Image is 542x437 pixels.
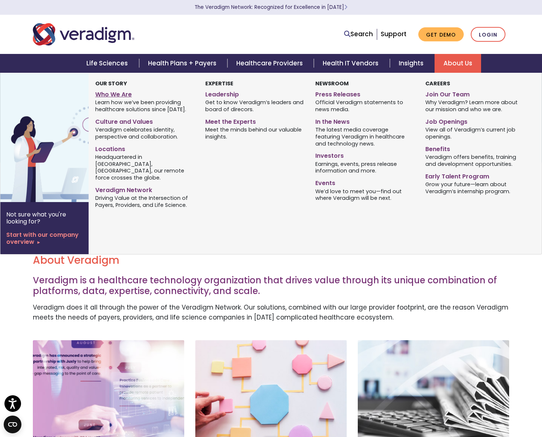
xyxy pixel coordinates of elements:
[315,177,414,187] a: Events
[95,99,194,113] span: Learn how we’ve been providing healthcare solutions since [DATE].
[344,29,373,39] a: Search
[6,231,83,245] a: Start with our company overview
[471,27,505,42] a: Login
[315,80,349,87] strong: Newsroom
[315,115,414,126] a: In the News
[315,149,414,160] a: Investors
[6,211,83,225] p: Not sure what you're looking for?
[4,416,21,433] button: Open CMP widget
[425,126,524,140] span: View all of Veradigm’s current job openings.
[390,54,435,73] a: Insights
[33,303,509,322] p: Veradigm does it all through the power of the Veradigm Network. Our solutions, combined with our ...
[95,153,194,181] span: Headquartered in [GEOGRAPHIC_DATA], [GEOGRAPHIC_DATA], our remote force crosses the globe.
[33,275,509,297] h3: Veradigm is a healthcare technology organization that drives value through its unique combination...
[95,80,127,87] strong: Our Story
[205,115,304,126] a: Meet the Experts
[344,4,347,11] span: Learn More
[425,88,524,99] a: Join Our Team
[425,170,524,181] a: Early Talent Program
[195,4,347,11] a: The Veradigm Network: Recognized for Excellence in [DATE]Learn More
[33,22,134,47] img: Veradigm logo
[425,153,524,167] span: Veradigm offers benefits, training and development opportunities.
[315,88,414,99] a: Press Releases
[425,180,524,195] span: Grow your future—learn about Veradigm’s internship program.
[33,254,509,267] h2: About Veradigm
[205,99,304,113] span: Get to know Veradigm’s leaders and board of direcors.
[78,54,139,73] a: Life Sciences
[315,126,414,147] span: The latest media coverage featuring Veradigm in healthcare and technology news.
[381,30,406,38] a: Support
[425,143,524,153] a: Benefits
[314,54,390,73] a: Health IT Vendors
[227,54,314,73] a: Healthcare Providers
[95,88,194,99] a: Who We Are
[95,126,194,140] span: Veradigm celebrates identity, perspective and collaboration.
[435,54,481,73] a: About Us
[425,99,524,113] span: Why Veradigm? Learn more about our mission and who we are.
[95,194,194,209] span: Driving Value at the Intersection of Payers, Providers, and Life Science.
[205,88,304,99] a: Leadership
[315,187,414,202] span: We’d love to meet you—find out where Veradigm will be next.
[315,99,414,113] span: Official Veradigm statements to news media.
[139,54,227,73] a: Health Plans + Payers
[205,80,233,87] strong: Expertise
[95,143,194,153] a: Locations
[425,80,450,87] strong: Careers
[418,27,464,42] a: Get Demo
[95,115,194,126] a: Culture and Values
[0,73,119,202] img: Vector image of Veradigm’s Story
[425,115,524,126] a: Job Openings
[95,184,194,194] a: Veradigm Network
[315,160,414,174] span: Earnings, events, press release information and more.
[205,126,304,140] span: Meet the minds behind our valuable insights.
